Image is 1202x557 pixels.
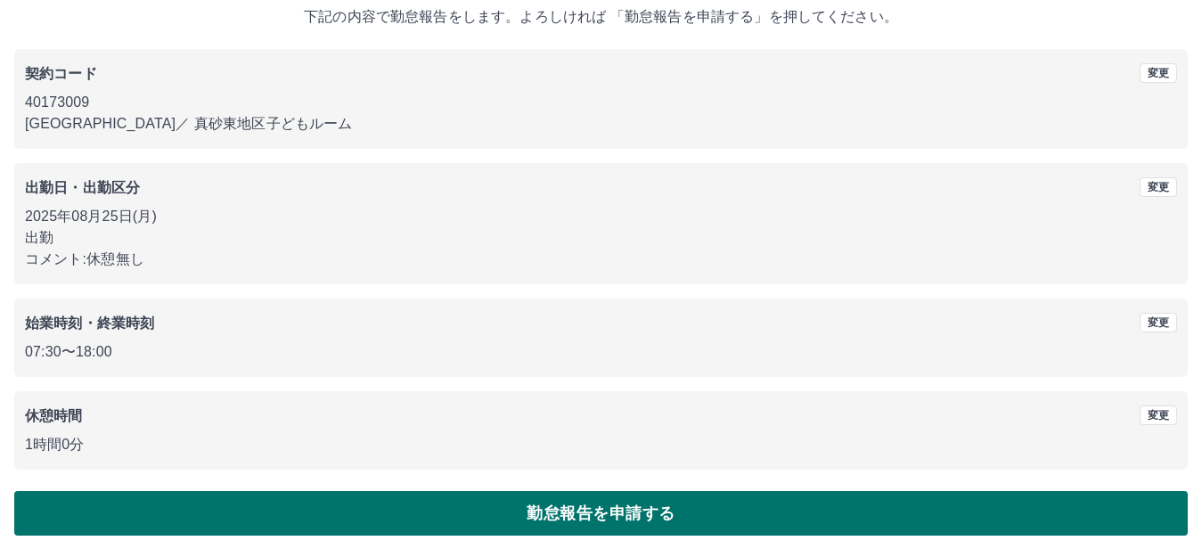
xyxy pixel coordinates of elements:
[25,92,1177,113] p: 40173009
[25,113,1177,135] p: [GEOGRAPHIC_DATA] ／ 真砂東地区子どもルーム
[25,408,83,423] b: 休憩時間
[25,434,1177,455] p: 1時間0分
[1140,405,1177,425] button: 変更
[25,206,1177,227] p: 2025年08月25日(月)
[1140,177,1177,197] button: 変更
[14,491,1188,536] button: 勤怠報告を申請する
[14,6,1188,28] p: 下記の内容で勤怠報告をします。よろしければ 「勤怠報告を申請する」を押してください。
[25,180,140,195] b: 出勤日・出勤区分
[1140,63,1177,83] button: 変更
[25,66,97,81] b: 契約コード
[25,227,1177,249] p: 出勤
[25,315,154,331] b: 始業時刻・終業時刻
[25,249,1177,270] p: コメント: 休憩無し
[1140,313,1177,332] button: 変更
[25,341,1177,363] p: 07:30 〜 18:00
